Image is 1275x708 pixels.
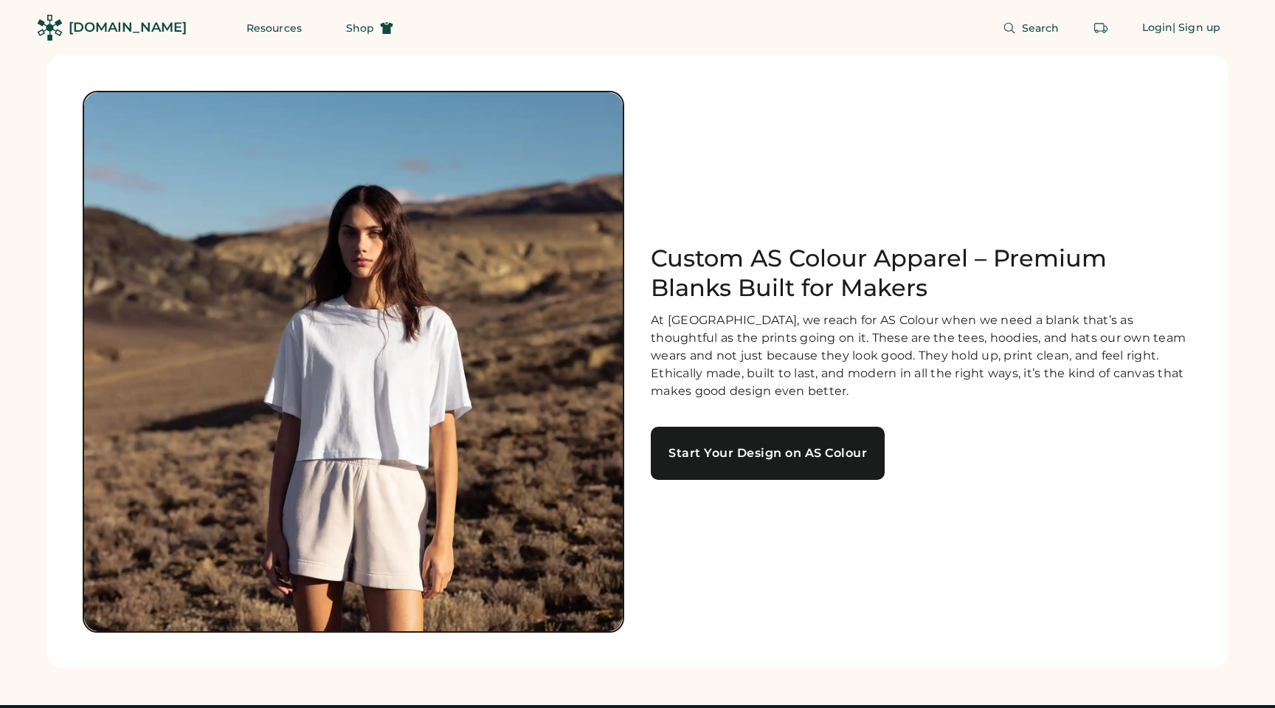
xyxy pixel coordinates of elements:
h1: Custom AS Colour Apparel – Premium Blanks Built for Makers [651,244,1192,303]
a: Start Your Design on AS Colour [651,427,885,480]
img: Rendered Logo - Screens [37,15,63,41]
button: Search [985,13,1077,43]
button: Retrieve an order [1086,13,1116,43]
div: At [GEOGRAPHIC_DATA], we reach for AS Colour when we need a blank that’s as thoughtful as the pri... [651,312,1192,400]
button: Resources [229,13,319,43]
div: Start Your Design on AS Colour [668,447,867,459]
img: Woman standing in the desert wearing a white AS Colour T-Shirt [84,92,623,631]
span: Shop [346,23,374,33]
button: Shop [328,13,411,43]
div: [DOMAIN_NAME] [69,18,187,37]
div: Login [1142,21,1173,35]
div: | Sign up [1172,21,1220,35]
span: Search [1022,23,1060,33]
